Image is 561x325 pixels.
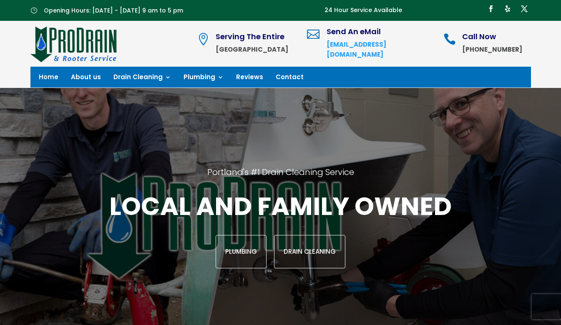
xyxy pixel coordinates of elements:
[216,31,284,42] span: Serving The Entire
[443,33,456,45] span: 
[462,45,522,54] strong: [PHONE_NUMBER]
[327,26,381,37] span: Send An eMail
[325,5,402,15] p: 24 Hour Service Available
[113,74,171,83] a: Drain Cleaning
[327,40,386,59] a: [EMAIL_ADDRESS][DOMAIN_NAME]
[30,25,118,62] img: site-logo-100h
[236,74,263,83] a: Reviews
[197,33,209,45] span: 
[501,2,514,15] a: Follow on Yelp
[73,167,488,190] h2: Portland's #1 Drain Cleaning Service
[73,190,488,268] div: Local and family owned
[276,74,304,83] a: Contact
[216,235,267,268] a: Plumbing
[39,74,58,83] a: Home
[307,28,319,40] span: 
[484,2,498,15] a: Follow on Facebook
[274,235,345,268] a: Drain Cleaning
[518,2,531,15] a: Follow on X
[30,7,37,13] span: }
[44,6,183,15] span: Opening Hours: [DATE] - [DATE] 9 am to 5 pm
[216,45,288,54] strong: [GEOGRAPHIC_DATA]
[71,74,101,83] a: About us
[462,31,496,42] span: Call Now
[184,74,224,83] a: Plumbing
